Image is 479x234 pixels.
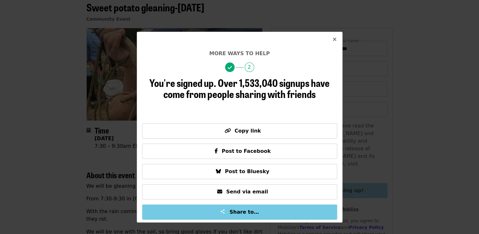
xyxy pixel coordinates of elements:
span: 2 [245,62,254,72]
i: envelope icon [217,189,222,195]
img: Share [220,209,225,214]
button: Post to Facebook [142,144,337,159]
button: Close [327,32,342,47]
span: Post to Facebook [222,148,271,154]
span: Send via email [226,189,268,195]
i: bluesky icon [216,168,221,174]
i: link icon [224,128,231,134]
span: Post to Bluesky [225,168,269,174]
button: Send via email [142,184,337,199]
i: check icon [228,65,232,71]
button: Copy link [142,123,337,139]
i: facebook-f icon [215,148,218,154]
span: Copy link [235,128,261,134]
span: Over 1,533,040 signups have come from people sharing with friends [163,75,330,101]
i: times icon [333,36,337,42]
button: Share to… [142,205,337,220]
button: Post to Bluesky [142,164,337,179]
span: More ways to help [209,50,270,56]
span: You're signed up. [149,75,216,90]
span: Share to… [230,209,259,215]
